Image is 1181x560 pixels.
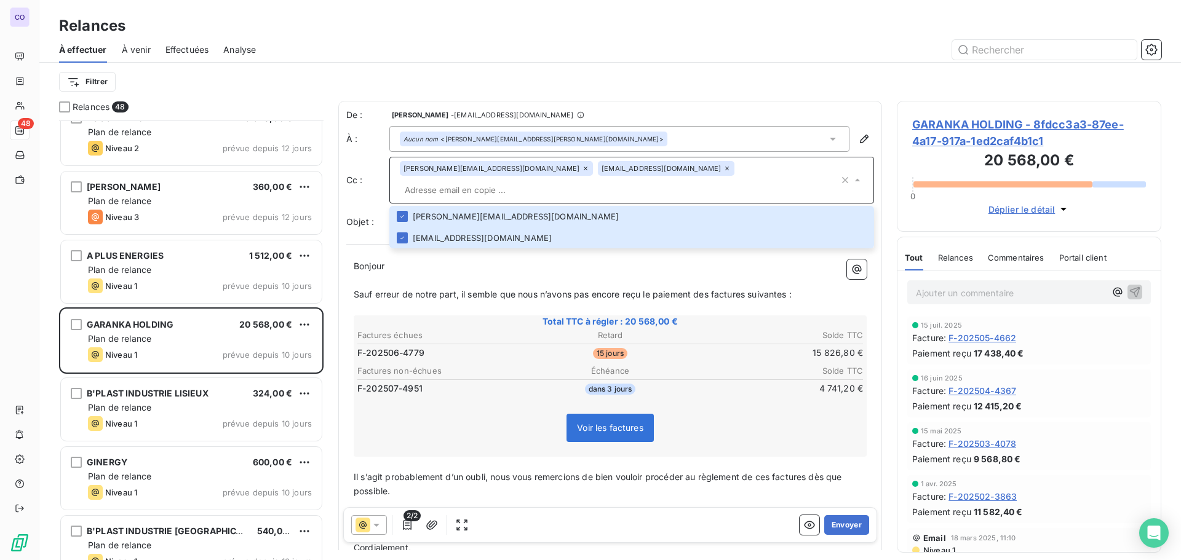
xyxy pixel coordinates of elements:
span: F-202506-4779 [357,347,424,359]
span: Niveau 1 [105,419,137,428]
button: Envoyer [824,515,869,535]
span: F-202505-4662 [948,331,1016,344]
th: Solde TTC [696,365,864,377]
span: Portail client [1059,253,1107,262]
span: F-202503-4078 [948,437,1016,450]
span: 17 438,40 € [974,347,1024,360]
span: 15 mai 2025 [921,427,962,435]
td: F-202507-4951 [357,382,525,395]
span: - [EMAIL_ADDRESS][DOMAIN_NAME] [451,111,573,119]
span: F-202504-4367 [948,384,1016,397]
span: Bonjour [354,261,384,271]
span: 12 415,20 € [974,400,1022,412]
span: GARANKA HOLDING - 8fdcc3a3-87ee-4a17-917a-1ed2caf4b1c1 [912,116,1146,149]
span: Objet : [346,216,374,227]
span: 16 juin 2025 [921,374,963,382]
span: 48 [18,118,34,129]
span: dans 3 jours [585,384,636,395]
span: Niveau 1 [105,487,137,497]
span: [PERSON_NAME][EMAIL_ADDRESS][DOMAIN_NAME] [404,165,579,172]
h3: Relances [59,15,125,37]
span: Facture : [912,437,946,450]
td: 15 826,80 € [696,346,864,360]
li: [EMAIL_ADDRESS][DOMAIN_NAME] [389,227,874,249]
span: Facture : [912,331,946,344]
span: Email [923,533,946,543]
span: F-202502-3863 [948,490,1017,503]
div: <[PERSON_NAME][EMAIL_ADDRESS][PERSON_NAME][DOMAIN_NAME]> [404,135,664,143]
span: GARANKA HOLDING [87,319,173,329]
span: À venir [122,44,151,56]
span: 20 568,00 € [239,319,292,329]
span: Niveau 1 [105,350,137,360]
span: 540,00 € [257,526,296,536]
span: Analyse [223,44,256,56]
span: A PLUS ENERGIES [87,250,164,261]
span: GINERGY [87,457,127,467]
span: Niveau 1 [105,281,137,291]
span: Niveau 3 [105,212,139,222]
td: 4 741,20 € [696,382,864,395]
span: Total TTC à régler : 20 568,00 € [356,315,865,328]
span: 2/2 [404,510,421,521]
div: grid [59,120,324,560]
span: prévue depuis 10 jours [223,281,312,291]
span: Cordialement, [354,542,411,553]
th: Factures échues [357,329,525,342]
span: 18 mars 2025, 11:10 [951,534,1016,542]
span: 11 582,40 € [974,505,1023,518]
span: Commentaires [988,253,1044,262]
th: Solde TTC [696,329,864,342]
img: Logo LeanPay [10,533,30,553]
span: [PERSON_NAME] [87,181,161,192]
span: Il s’agit probablement d’un oubli, nous vous remercions de bien vouloir procéder au règlement de ... [354,471,845,496]
span: Plan de relance [88,471,151,481]
span: Paiement reçu [912,400,971,412]
span: 360,00 € [253,181,292,192]
span: Plan de relance [88,195,151,206]
button: Filtrer [59,72,116,92]
span: Sauf erreur de notre part, il semble que nous n’avons pas encore reçu le paiement des factures su... [354,289,792,299]
em: Aucun nom [404,135,438,143]
span: Relances [938,253,973,262]
span: [PERSON_NAME] [392,111,448,119]
span: prévue depuis 10 jours [223,487,312,497]
span: 9 568,80 € [974,452,1021,465]
span: Plan de relance [88,540,151,550]
div: Open Intercom Messenger [1139,518,1169,548]
span: prévue depuis 12 jours [223,143,312,153]
div: CO [10,7,30,27]
span: prévue depuis 12 jours [223,212,312,222]
span: Paiement reçu [912,452,971,465]
span: Tout [905,253,923,262]
span: Effectuées [165,44,209,56]
span: Voir les factures [577,422,643,433]
span: Relances [73,101,109,113]
span: 1 512,00 € [249,250,293,261]
span: B'PLAST INDUSTRIE LISIEUX [87,388,209,398]
input: Rechercher [952,40,1137,60]
span: Facture : [912,384,946,397]
span: 15 juil. 2025 [921,321,962,329]
input: Adresse email en copie ... [400,181,839,199]
span: 1 avr. 2025 [921,480,957,487]
label: À : [346,133,389,145]
th: Retard [526,329,694,342]
button: Déplier le détail [985,202,1074,216]
label: Cc : [346,174,389,186]
span: prévue depuis 10 jours [223,419,312,428]
th: Factures non-échues [357,365,525,377]
span: 324,00 € [253,388,292,398]
span: 600,00 € [253,457,292,467]
span: 48 [112,101,128,112]
span: prévue depuis 10 jours [223,350,312,360]
span: Plan de relance [88,264,151,275]
span: [EMAIL_ADDRESS][DOMAIN_NAME] [602,165,721,172]
span: Paiement reçu [912,347,971,360]
span: B'PLAST INDUSTRIE [GEOGRAPHIC_DATA] [87,526,266,536]
span: Niveau 1 [922,545,955,555]
li: [PERSON_NAME][EMAIL_ADDRESS][DOMAIN_NAME] [389,206,874,227]
span: Plan de relance [88,402,151,412]
span: Plan de relance [88,333,151,344]
span: À effectuer [59,44,107,56]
